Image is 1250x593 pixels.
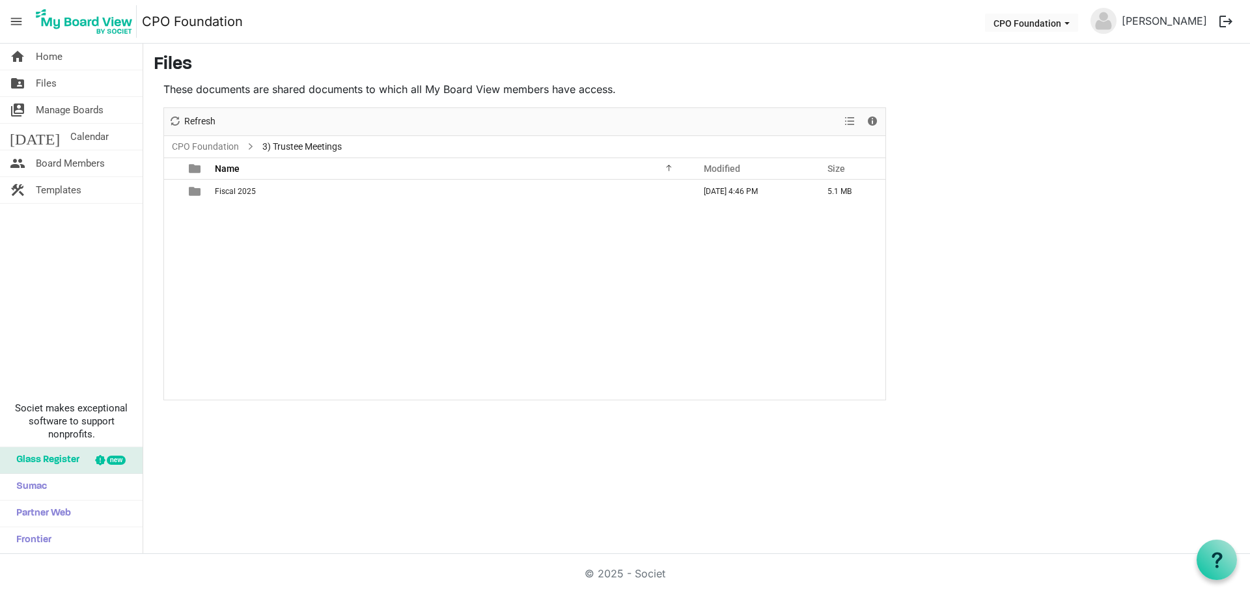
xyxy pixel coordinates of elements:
p: These documents are shared documents to which all My Board View members have access. [163,81,886,97]
div: View [839,108,861,135]
a: CPO Foundation [142,8,243,34]
span: menu [4,9,29,34]
span: Societ makes exceptional software to support nonprofits. [6,402,137,441]
a: CPO Foundation [169,139,242,155]
div: new [107,456,126,465]
span: Files [36,70,57,96]
button: Details [864,113,882,130]
span: Board Members [36,150,105,176]
span: Templates [36,177,81,203]
td: September 22, 2025 4:46 PM column header Modified [690,180,814,203]
a: © 2025 - Societ [585,567,665,580]
h3: Files [154,54,1240,76]
button: View dropdownbutton [842,113,857,130]
span: home [10,44,25,70]
span: people [10,150,25,176]
img: My Board View Logo [32,5,137,38]
span: Partner Web [10,501,71,527]
span: Fiscal 2025 [215,187,256,196]
span: Glass Register [10,447,79,473]
a: [PERSON_NAME] [1117,8,1212,34]
span: Sumac [10,474,47,500]
td: 5.1 MB is template cell column header Size [814,180,885,203]
span: construction [10,177,25,203]
span: Frontier [10,527,51,553]
a: My Board View Logo [32,5,142,38]
span: folder_shared [10,70,25,96]
span: Calendar [70,124,109,150]
span: Refresh [183,113,217,130]
button: CPO Foundation dropdownbutton [985,14,1078,32]
img: no-profile-picture.svg [1090,8,1117,34]
span: switch_account [10,97,25,123]
td: is template cell column header type [181,180,211,203]
span: Name [215,163,240,174]
span: Modified [704,163,740,174]
div: Refresh [164,108,220,135]
button: logout [1212,8,1240,35]
span: 3) Trustee Meetings [260,139,344,155]
span: Manage Boards [36,97,104,123]
span: Size [827,163,845,174]
div: Details [861,108,883,135]
td: checkbox [164,180,181,203]
td: Fiscal 2025 is template cell column header Name [211,180,690,203]
button: Refresh [167,113,218,130]
span: [DATE] [10,124,60,150]
span: Home [36,44,62,70]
